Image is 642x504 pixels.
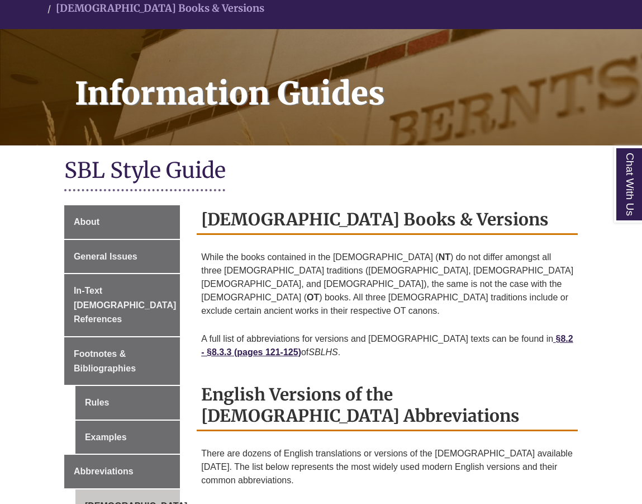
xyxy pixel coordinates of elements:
[75,386,180,420] a: Rules
[201,328,573,364] p: A full list of abbreviations for versions and [DEMOGRAPHIC_DATA] texts can be found in of .
[64,274,180,336] a: In-Text [DEMOGRAPHIC_DATA] References
[75,421,180,454] a: Examples
[201,334,573,357] a: §8.2 - §8.3.3 (pages 121-125)
[74,349,136,373] span: Footnotes & Bibliographies
[74,217,99,227] span: About
[64,205,180,239] a: About
[64,240,180,274] a: General Issues
[74,286,176,324] span: In-Text [DEMOGRAPHIC_DATA] References
[197,380,578,431] h2: English Versions of the [DEMOGRAPHIC_DATA] Abbreviations
[45,1,264,17] li: [DEMOGRAPHIC_DATA] Books & Versions
[63,29,642,131] h1: Information Guides
[197,205,578,235] h2: [DEMOGRAPHIC_DATA] Books & Versions
[74,467,134,476] span: Abbreviations
[439,252,450,262] strong: NT
[64,455,180,488] a: Abbreviations
[201,442,573,492] p: There are dozens of English translations or versions of the [DEMOGRAPHIC_DATA] available [DATE]. ...
[308,347,337,357] em: SBLHS
[307,293,319,302] strong: OT
[201,246,573,322] p: While the books contained in the [DEMOGRAPHIC_DATA] ( ) do not differ amongst all three [DEMOGRAP...
[74,252,137,261] span: General Issues
[64,337,180,385] a: Footnotes & Bibliographies
[64,157,578,186] h1: SBL Style Guide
